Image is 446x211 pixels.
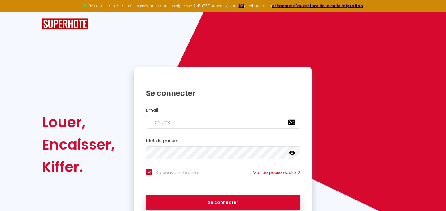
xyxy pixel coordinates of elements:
[146,108,300,113] h2: Email
[42,18,88,30] img: SuperHote logo
[146,116,300,129] input: Ton Email
[5,2,24,21] button: Ouvrir le widget de chat LiveChat
[272,3,363,8] a: créneaux d'ouverture de la salle migration
[42,111,115,133] div: Louer,
[42,133,115,156] div: Encaisser,
[239,3,244,8] a: ICI
[146,88,300,98] h1: Se connecter
[146,138,300,143] h2: Mot de passe
[146,195,300,210] button: Se connecter
[42,156,115,178] div: Kiffer.
[253,169,300,176] a: Mot de passe oublié ?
